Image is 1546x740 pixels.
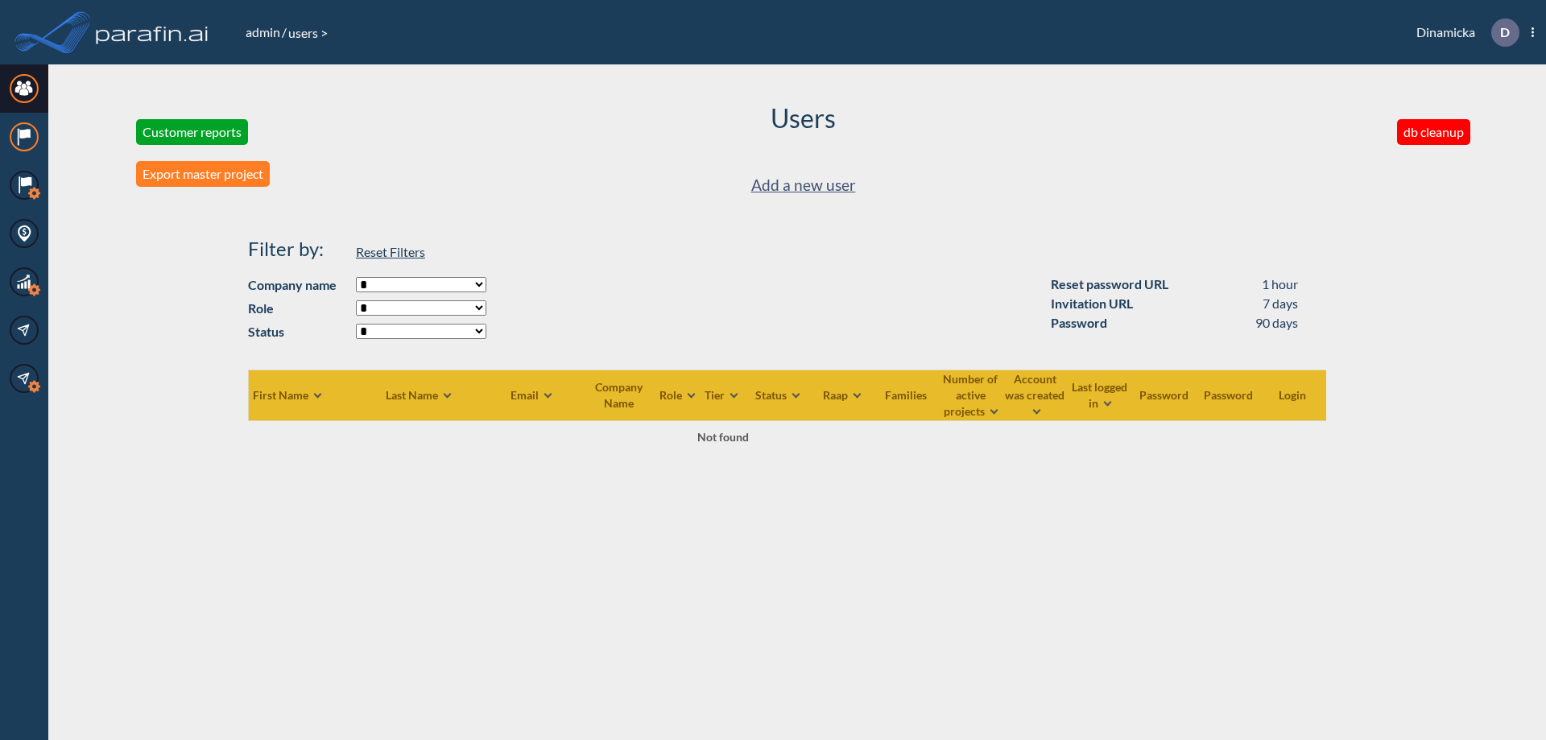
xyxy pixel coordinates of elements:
[244,23,287,42] li: /
[1255,313,1298,333] div: 90 days
[93,16,212,48] img: logo
[244,24,282,39] a: admin
[1263,294,1298,313] div: 7 days
[582,370,659,420] th: Company Name
[1262,275,1298,294] div: 1 hour
[698,370,746,420] th: Tier
[746,370,811,420] th: Status
[1051,294,1133,313] div: Invitation URL
[356,244,425,259] span: Reset Filters
[1051,313,1107,333] div: Password
[811,370,875,420] th: Raap
[1069,370,1133,420] th: Last logged in
[1051,275,1168,294] div: Reset password URL
[659,370,698,420] th: Role
[136,161,270,187] button: Export master project
[482,370,582,420] th: Email
[248,370,385,420] th: First Name
[1262,370,1326,420] th: Login
[248,420,1197,453] td: Not found
[875,370,940,420] th: Families
[1133,370,1197,420] th: Password
[1004,370,1069,420] th: Account was created
[940,370,1004,420] th: Number of active projects
[1392,19,1534,47] div: Dinamicka
[751,172,856,199] a: Add a new user
[248,238,348,261] h4: Filter by:
[287,25,329,40] span: users >
[248,299,348,318] strong: Role
[1197,370,1262,420] th: Password
[136,119,248,145] button: Customer reports
[248,275,348,295] strong: Company name
[248,322,348,341] strong: Status
[1397,119,1470,145] button: db cleanup
[1500,25,1510,39] p: D
[771,103,836,134] h2: Users
[385,370,482,420] th: Last Name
